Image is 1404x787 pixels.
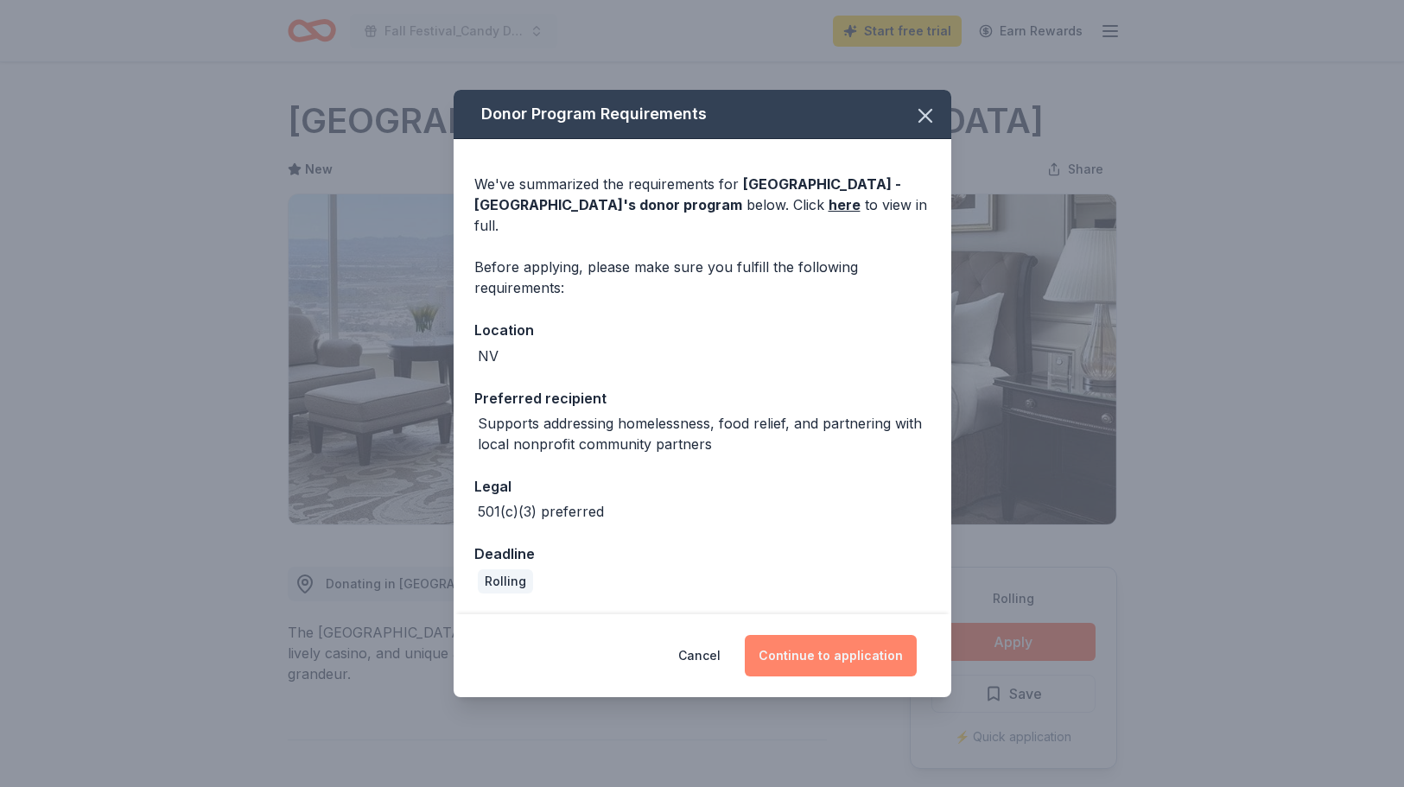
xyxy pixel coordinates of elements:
[474,319,931,341] div: Location
[745,635,917,676] button: Continue to application
[678,635,721,676] button: Cancel
[474,174,931,236] div: We've summarized the requirements for below. Click to view in full.
[829,194,861,215] a: here
[474,475,931,498] div: Legal
[478,501,604,522] div: 501(c)(3) preferred
[474,387,931,409] div: Preferred recipient
[478,413,931,454] div: Supports addressing homelessness, food relief, and partnering with local nonprofit community part...
[474,543,931,565] div: Deadline
[474,257,931,298] div: Before applying, please make sure you fulfill the following requirements:
[454,90,951,139] div: Donor Program Requirements
[478,569,533,593] div: Rolling
[478,346,499,366] div: NV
